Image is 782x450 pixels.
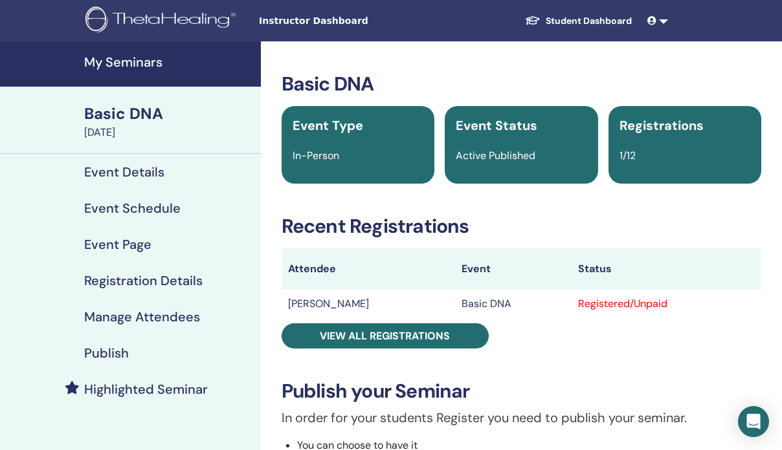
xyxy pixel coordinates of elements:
img: logo.png [85,6,240,36]
h4: Highlighted Seminar [84,381,208,397]
th: Status [572,248,761,290]
span: Registrations [620,117,704,134]
img: graduation-cap-white.svg [525,15,541,26]
div: Registered/Unpaid [578,296,755,312]
h4: Manage Attendees [84,309,200,325]
h3: Basic DNA [282,72,761,96]
span: 1/12 [620,149,636,162]
div: Open Intercom Messenger [738,406,769,437]
p: In order for your students Register you need to publish your seminar. [282,408,761,427]
th: Attendee [282,248,456,290]
h4: Publish [84,345,129,361]
td: [PERSON_NAME] [282,290,456,318]
div: Basic DNA [84,103,253,125]
span: Event Type [293,117,363,134]
span: Instructor Dashboard [259,14,453,28]
h3: Publish your Seminar [282,380,761,403]
h3: Recent Registrations [282,215,761,238]
h4: Event Details [84,164,164,180]
span: View all registrations [320,329,450,343]
h4: Event Page [84,237,151,252]
td: Basic DNA [455,290,572,318]
h4: Event Schedule [84,200,181,216]
span: Active Published [456,149,535,162]
a: View all registrations [282,323,489,348]
h4: My Seminars [84,54,253,70]
span: Event Status [456,117,537,134]
a: Student Dashboard [515,9,642,33]
h4: Registration Details [84,273,203,288]
th: Event [455,248,572,290]
span: In-Person [293,149,339,162]
div: [DATE] [84,125,253,140]
a: Basic DNA[DATE] [76,103,261,140]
